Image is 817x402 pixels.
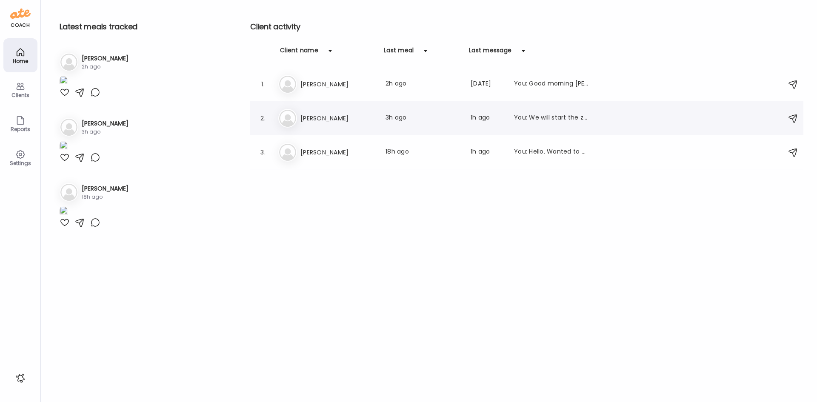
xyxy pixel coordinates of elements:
[10,7,31,20] img: ate
[60,141,68,152] img: images%2FcPEs5hph6LUfdePOEGLjxH56MW73%2FmXAI0ZIU9LQHZKekKWok%2FgX33JppsPtEzWHNDkxBY_1080
[471,147,504,157] div: 1h ago
[386,113,460,123] div: 3h ago
[11,22,30,29] div: coach
[82,54,129,63] h3: [PERSON_NAME]
[471,79,504,89] div: [DATE]
[82,119,129,128] h3: [PERSON_NAME]
[300,113,375,123] h3: [PERSON_NAME]
[60,20,219,33] h2: Latest meals tracked
[514,79,589,89] div: You: Good morning [PERSON_NAME]. Hoping your bag made it through your travels home. Would it be p...
[514,147,589,157] div: You: Hello. Wanted to check in and let you know how many workouts I see. On Ate, I see that you h...
[5,92,36,98] div: Clients
[300,79,375,89] h3: [PERSON_NAME]
[5,126,36,132] div: Reports
[386,79,460,89] div: 2h ago
[82,63,129,71] div: 2h ago
[82,128,129,136] div: 3h ago
[60,184,77,201] img: bg-avatar-default.svg
[279,144,296,161] img: bg-avatar-default.svg
[469,46,511,60] div: Last message
[514,113,589,123] div: You: We will start the zoom check ins [DATE].
[386,147,460,157] div: 18h ago
[384,46,414,60] div: Last meal
[5,160,36,166] div: Settings
[258,79,268,89] div: 1.
[60,76,68,87] img: images%2F0I3XrnHOoGQidElAa5VhtDJre2g2%2FB6cMEzF4p3MXu1llscVn%2F3G42fPRV6MH04dlb5XTm_1080
[300,147,375,157] h3: [PERSON_NAME]
[471,113,504,123] div: 1h ago
[60,54,77,71] img: bg-avatar-default.svg
[60,206,68,217] img: images%2F7a7ozEwuWIcPLlcGvW4CeanLGpj2%2FY1c7uPlc2qVkMl2287Z7%2FDF2Fki4eQtD6hbXU6T7P_1080
[82,193,129,201] div: 18h ago
[279,76,296,93] img: bg-avatar-default.svg
[5,58,36,64] div: Home
[280,46,318,60] div: Client name
[250,20,803,33] h2: Client activity
[279,110,296,127] img: bg-avatar-default.svg
[82,184,129,193] h3: [PERSON_NAME]
[258,147,268,157] div: 3.
[60,119,77,136] img: bg-avatar-default.svg
[258,113,268,123] div: 2.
